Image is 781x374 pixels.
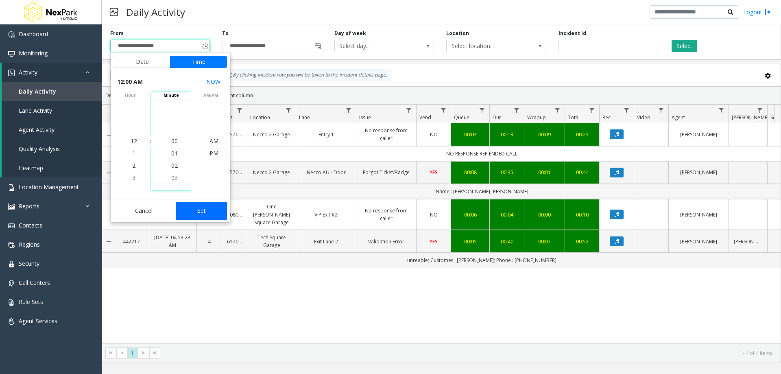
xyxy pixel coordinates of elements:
a: Forgot Ticket/Badge [361,168,411,176]
div: 00:08 [456,168,484,176]
a: [PERSON_NAME] [674,211,724,219]
a: 00:25 [570,131,594,138]
span: Call Centers [19,279,50,287]
span: Activity [19,68,37,76]
span: Security [19,260,39,267]
a: 00:09 [529,131,560,138]
img: 'icon' [8,50,15,57]
span: Wrapup [527,114,546,121]
span: Toggle popup [313,40,322,52]
a: NO [421,131,446,138]
div: Data table [102,105,781,343]
span: 12:00 AM [117,76,143,87]
span: [PERSON_NAME] [732,114,769,121]
span: 3 [132,174,135,182]
span: 12 [131,137,137,145]
label: From [110,30,124,37]
span: Page 1 [127,348,138,359]
span: Dashboard [19,30,48,38]
span: Total [568,114,580,121]
a: [DATE] 04:53:28 AM [153,234,192,249]
button: Set [176,202,227,220]
a: 00:07 [529,238,560,245]
a: Collapse Details [102,238,115,245]
div: 00:44 [570,168,594,176]
label: To [222,30,229,37]
span: Heatmap [19,164,43,172]
span: 00 [171,137,178,145]
span: Quality Analysis [19,145,60,153]
a: Exit Lane 2 [301,238,351,245]
a: 857002 [227,131,242,138]
a: 00:10 [570,211,594,219]
span: Rule Sets [19,298,43,306]
span: Dur [493,114,501,121]
a: Quality Analysis [2,139,102,158]
span: Agent Services [19,317,57,325]
kendo-pager-info: 1 - 4 of 4 items [165,350,772,357]
span: PM [209,149,218,157]
img: 'icon' [8,223,15,229]
a: 00:52 [570,238,594,245]
button: Time tab [170,56,227,68]
img: 'icon' [8,280,15,287]
img: 'icon' [8,318,15,325]
span: 03 [171,174,178,182]
a: Logout [743,8,771,16]
img: 'icon' [8,70,15,76]
a: 00:06 [456,211,484,219]
span: hour [111,92,150,98]
span: Issue [359,114,371,121]
h3: Daily Activity [122,2,189,22]
span: YES [430,169,438,176]
span: minute [151,92,191,98]
span: AM/PM [191,92,230,98]
span: Reports [19,202,39,210]
img: 'icon' [8,299,15,306]
a: VIP Exit #2 [301,211,351,219]
a: Total Filter Menu [587,105,598,116]
button: Cancel [114,202,174,220]
span: Select location... [447,40,526,52]
div: By clicking Incident row you will be taken to the incident details page. [222,69,391,81]
span: AM [209,137,218,145]
a: Lot Filter Menu [234,105,245,116]
img: 'icon' [8,242,15,248]
button: Date tab [114,56,170,68]
div: 00:13 [495,131,519,138]
a: [PERSON_NAME] [674,168,724,176]
span: YES [430,238,438,245]
a: [PERSON_NAME] [734,238,762,245]
span: 1 [132,149,135,157]
a: Rec. Filter Menu [621,105,632,116]
a: 00:00 [529,211,560,219]
img: pageIcon [110,2,118,22]
a: Parker Filter Menu [755,105,766,116]
a: No response from caller [361,127,411,142]
span: Agent [672,114,685,121]
a: [PERSON_NAME] [674,131,724,138]
a: 00:40 [495,238,519,245]
a: Issue Filter Menu [404,105,414,116]
a: 617001 [227,238,242,245]
a: 00:35 [495,168,519,176]
div: 00:01 [529,168,560,176]
span: Agent Activity [19,126,55,133]
img: 'icon' [8,261,15,267]
a: Agent Activity [2,120,102,139]
a: Entry 1 [301,131,351,138]
span: Contacts [19,221,42,229]
a: Necco AU - Door [301,168,351,176]
span: Regions [19,241,40,248]
a: YES [421,168,446,176]
span: Video [637,114,650,121]
span: 01 [171,149,178,157]
a: 00:03 [456,131,484,138]
a: Activity [2,63,102,82]
a: Collapse Details [102,170,115,176]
